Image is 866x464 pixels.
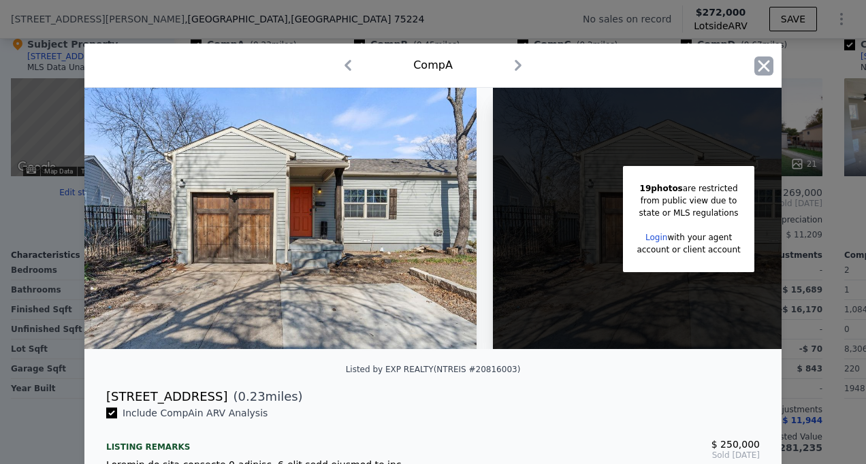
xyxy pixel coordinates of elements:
[645,233,667,242] a: Login
[637,195,740,207] div: from public view due to
[413,57,453,73] div: Comp A
[640,184,683,193] span: 19 photos
[106,431,422,452] div: Listing remarks
[117,408,273,418] span: Include Comp A in ARV Analysis
[667,233,732,242] span: with your agent
[106,387,227,406] div: [STREET_ADDRESS]
[637,182,740,195] div: are restricted
[637,207,740,219] div: state or MLS regulations
[346,365,521,374] div: Listed by EXP REALTY (NTREIS #20816003)
[84,88,477,349] img: Property Img
[637,244,740,256] div: account or client account
[711,439,760,450] span: $ 250,000
[227,387,302,406] span: ( miles)
[444,450,760,461] span: Sold [DATE]
[238,389,266,403] span: 0.23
